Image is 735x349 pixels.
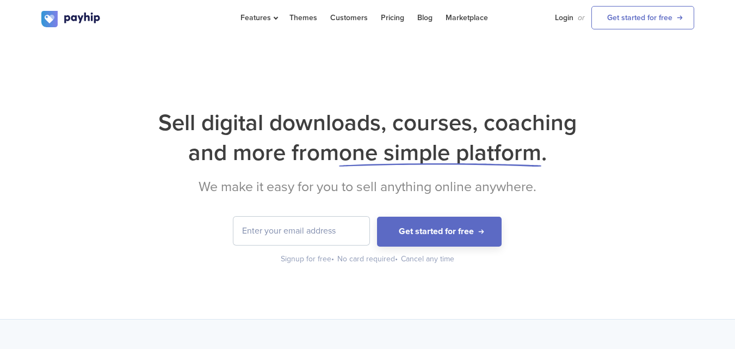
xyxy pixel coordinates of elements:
[240,13,276,22] span: Features
[339,139,541,167] span: one simple platform
[41,179,694,195] h2: We make it easy for you to sell anything online anywhere.
[395,254,398,264] span: •
[591,6,694,29] a: Get started for free
[41,11,101,27] img: logo.svg
[337,254,399,265] div: No card required
[401,254,454,265] div: Cancel any time
[233,217,369,245] input: Enter your email address
[377,217,502,247] button: Get started for free
[281,254,335,265] div: Signup for free
[541,139,547,167] span: .
[41,108,694,168] h1: Sell digital downloads, courses, coaching and more from
[331,254,334,264] span: •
